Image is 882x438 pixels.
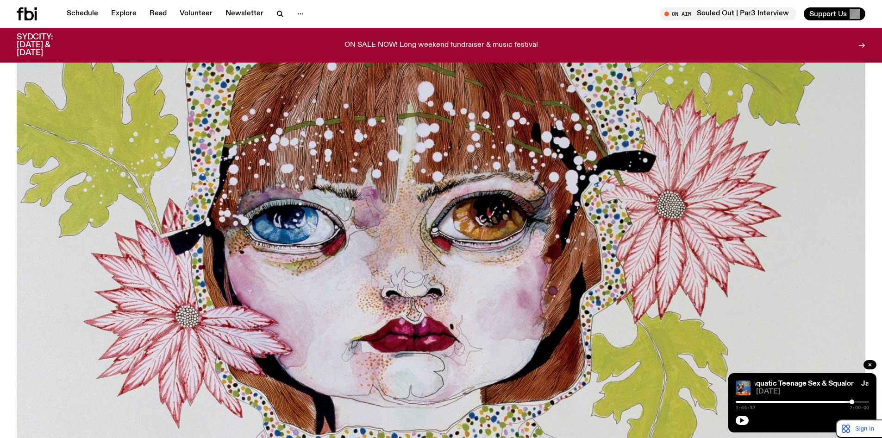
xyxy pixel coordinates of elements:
img: Album cover of Little Nell sitting in a kiddie pool wearing a swimsuit [736,381,751,395]
a: Read [144,7,172,20]
a: Explore [106,7,142,20]
span: 2:00:00 [850,406,869,410]
a: Jack Off / Aquatic Teenage Sex & Squalor [717,380,854,387]
button: Support Us [804,7,865,20]
span: 1:44:32 [736,406,755,410]
h3: SYDCITY: [DATE] & [DATE] [17,33,76,57]
a: Volunteer [174,7,218,20]
a: Newsletter [220,7,269,20]
span: Support Us [809,10,847,18]
button: On AirSouled Out | Par3 Interview [660,7,796,20]
p: ON SALE NOW! Long weekend fundraiser & music festival [344,41,538,50]
span: [DATE] [756,388,869,395]
a: Schedule [61,7,104,20]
